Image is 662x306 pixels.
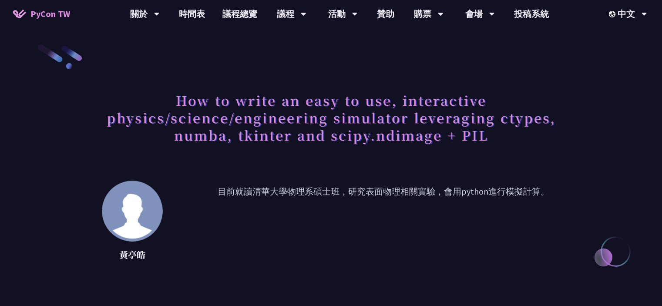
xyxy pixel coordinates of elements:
[13,10,26,18] img: Home icon of PyCon TW 2025
[185,185,582,263] p: 目前就讀清華大學物理系碩士班，研究表面物理相關實驗，會用python進行模擬計算。
[4,3,79,25] a: PyCon TW
[102,181,163,242] img: 黃亭皓
[80,87,582,148] h1: How to write an easy to use, interactive physics/science/engineering simulator leveraging ctypes,...
[30,7,70,20] span: PyCon TW
[609,11,618,17] img: Locale Icon
[102,248,163,261] p: 黃亭皓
